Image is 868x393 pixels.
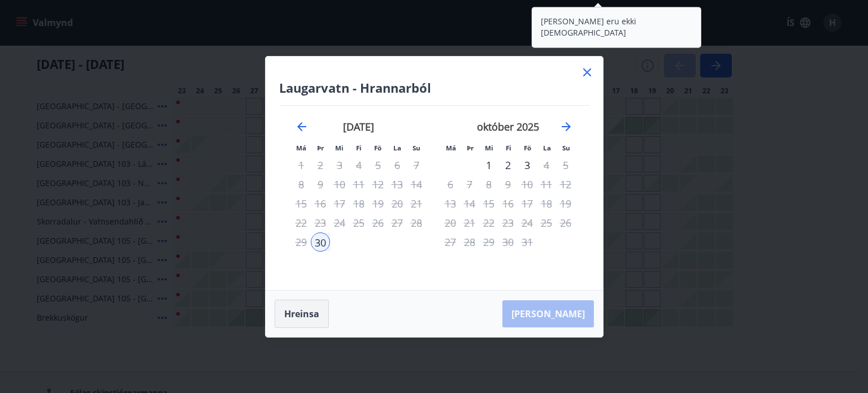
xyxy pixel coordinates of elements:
td: Choose miðvikudagur, 1. október 2025 as your check-out date. It’s available. [479,156,498,175]
td: Selected as start date. þriðjudagur, 30. september 2025 [311,232,330,252]
div: Move backward to switch to the previous month. [295,120,309,133]
td: Not available. miðvikudagur, 10. september 2025 [330,175,349,194]
small: Fi [356,144,362,152]
button: Hreinsa [275,300,329,328]
td: Not available. sunnudagur, 26. október 2025 [556,213,575,232]
td: Not available. laugardagur, 18. október 2025 [537,194,556,213]
td: Not available. laugardagur, 11. október 2025 [537,175,556,194]
strong: [DATE] [343,120,374,133]
small: Su [413,144,420,152]
td: Not available. fimmtudagur, 25. september 2025 [349,213,368,232]
td: Not available. þriðjudagur, 28. október 2025 [460,232,479,252]
td: Not available. mánudagur, 6. október 2025 [441,175,460,194]
div: 1 [479,156,498,175]
td: Not available. föstudagur, 10. október 2025 [518,175,537,194]
td: Not available. mánudagur, 13. október 2025 [441,194,460,213]
td: Not available. miðvikudagur, 24. september 2025 [330,213,349,232]
td: Not available. þriðjudagur, 7. október 2025 [460,175,479,194]
td: Not available. sunnudagur, 14. september 2025 [407,175,426,194]
td: Not available. mánudagur, 27. október 2025 [441,232,460,252]
td: Not available. sunnudagur, 28. september 2025 [407,213,426,232]
h4: Laugarvatn - Hrannarból [279,79,589,96]
td: Not available. miðvikudagur, 17. september 2025 [330,194,349,213]
td: Not available. föstudagur, 24. október 2025 [518,213,537,232]
div: [PERSON_NAME] eru ekki [DEMOGRAPHIC_DATA] [532,7,701,47]
div: Calendar [279,106,589,277]
td: Not available. mánudagur, 22. september 2025 [292,213,311,232]
small: Mi [335,144,344,152]
small: Su [562,144,570,152]
td: Not available. laugardagur, 20. september 2025 [388,194,407,213]
td: Not available. þriðjudagur, 21. október 2025 [460,213,479,232]
td: Not available. fimmtudagur, 9. október 2025 [498,175,518,194]
div: 2 [498,156,518,175]
td: Not available. mánudagur, 15. september 2025 [292,194,311,213]
td: Not available. föstudagur, 5. september 2025 [368,156,388,175]
div: 30 [311,232,330,252]
td: Not available. föstudagur, 19. september 2025 [368,194,388,213]
td: Not available. þriðjudagur, 2. september 2025 [311,156,330,175]
td: Not available. fimmtudagur, 16. október 2025 [498,194,518,213]
td: Not available. þriðjudagur, 23. september 2025 [311,213,330,232]
td: Not available. sunnudagur, 5. október 2025 [556,156,575,175]
strong: október 2025 [477,120,539,133]
small: Fö [524,144,531,152]
small: Má [446,144,456,152]
td: Not available. mánudagur, 20. október 2025 [441,213,460,232]
td: Not available. laugardagur, 13. september 2025 [388,175,407,194]
td: Not available. föstudagur, 26. september 2025 [368,213,388,232]
small: La [543,144,551,152]
td: Not available. mánudagur, 29. september 2025 [292,232,311,252]
td: Not available. föstudagur, 17. október 2025 [518,194,537,213]
td: Choose fimmtudagur, 2. október 2025 as your check-out date. It’s available. [498,156,518,175]
td: Not available. laugardagur, 27. september 2025 [388,213,407,232]
td: Not available. laugardagur, 4. október 2025 [537,156,556,175]
td: Not available. þriðjudagur, 16. september 2025 [311,194,330,213]
td: Not available. þriðjudagur, 9. september 2025 [311,175,330,194]
td: Not available. sunnudagur, 19. október 2025 [556,194,575,213]
td: Not available. miðvikudagur, 8. október 2025 [479,175,498,194]
small: Fö [374,144,381,152]
td: Not available. fimmtudagur, 4. september 2025 [349,156,368,175]
td: Not available. sunnudagur, 7. september 2025 [407,156,426,175]
div: Move forward to switch to the next month. [559,120,573,133]
td: Not available. fimmtudagur, 23. október 2025 [498,213,518,232]
td: Not available. fimmtudagur, 11. september 2025 [349,175,368,194]
small: Má [296,144,306,152]
td: Not available. miðvikudagur, 15. október 2025 [479,194,498,213]
td: Not available. mánudagur, 8. september 2025 [292,175,311,194]
td: Not available. miðvikudagur, 29. október 2025 [479,232,498,252]
small: La [393,144,401,152]
td: Not available. sunnudagur, 21. september 2025 [407,194,426,213]
td: Not available. fimmtudagur, 18. september 2025 [349,194,368,213]
td: Not available. föstudagur, 12. september 2025 [368,175,388,194]
small: Þr [317,144,324,152]
div: Aðeins útritun í boði [518,156,537,175]
td: Not available. laugardagur, 6. september 2025 [388,156,407,175]
td: Not available. fimmtudagur, 30. október 2025 [498,232,518,252]
td: Not available. mánudagur, 1. september 2025 [292,156,311,175]
td: Not available. þriðjudagur, 14. október 2025 [460,194,479,213]
td: Not available. laugardagur, 25. október 2025 [537,213,556,232]
small: Þr [467,144,474,152]
td: Not available. sunnudagur, 12. október 2025 [556,175,575,194]
td: Choose föstudagur, 3. október 2025 as your check-out date. It’s available. [518,156,537,175]
td: Not available. miðvikudagur, 22. október 2025 [479,213,498,232]
td: Not available. miðvikudagur, 3. september 2025 [330,156,349,175]
small: Fi [506,144,511,152]
small: Mi [485,144,493,152]
td: Not available. föstudagur, 31. október 2025 [518,232,537,252]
